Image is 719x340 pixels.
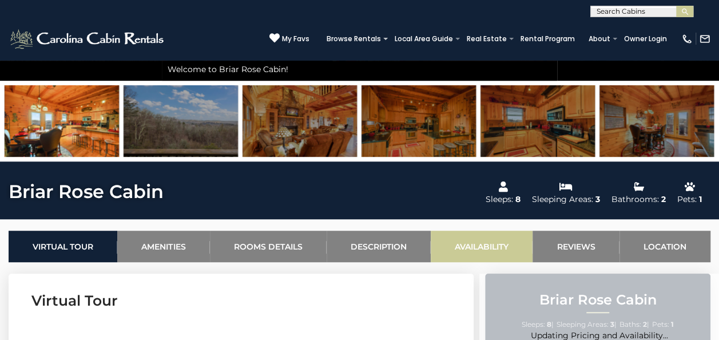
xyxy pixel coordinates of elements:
[599,85,714,157] img: 163642575
[321,31,387,47] a: Browse Rentals
[533,231,619,262] a: Reviews
[699,33,710,45] img: mail-regular-white.png
[618,31,673,47] a: Owner Login
[31,291,451,311] h3: Virtual Tour
[480,85,595,157] img: 163642577
[389,31,459,47] a: Local Area Guide
[162,58,557,81] div: Welcome to Briar Rose Cabin!
[210,231,327,262] a: Rooms Details
[327,231,431,262] a: Description
[362,85,476,157] img: 163642589
[9,27,167,50] img: White-1-2.png
[619,231,710,262] a: Location
[431,231,533,262] a: Availability
[5,85,119,157] img: 163642576
[515,31,581,47] a: Rental Program
[282,34,309,44] span: My Favs
[269,33,309,45] a: My Favs
[461,31,513,47] a: Real Estate
[9,231,117,262] a: Virtual Tour
[243,85,357,157] img: 163642585
[117,231,209,262] a: Amenities
[124,85,238,157] img: 163642580
[583,31,616,47] a: About
[681,33,693,45] img: phone-regular-white.png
